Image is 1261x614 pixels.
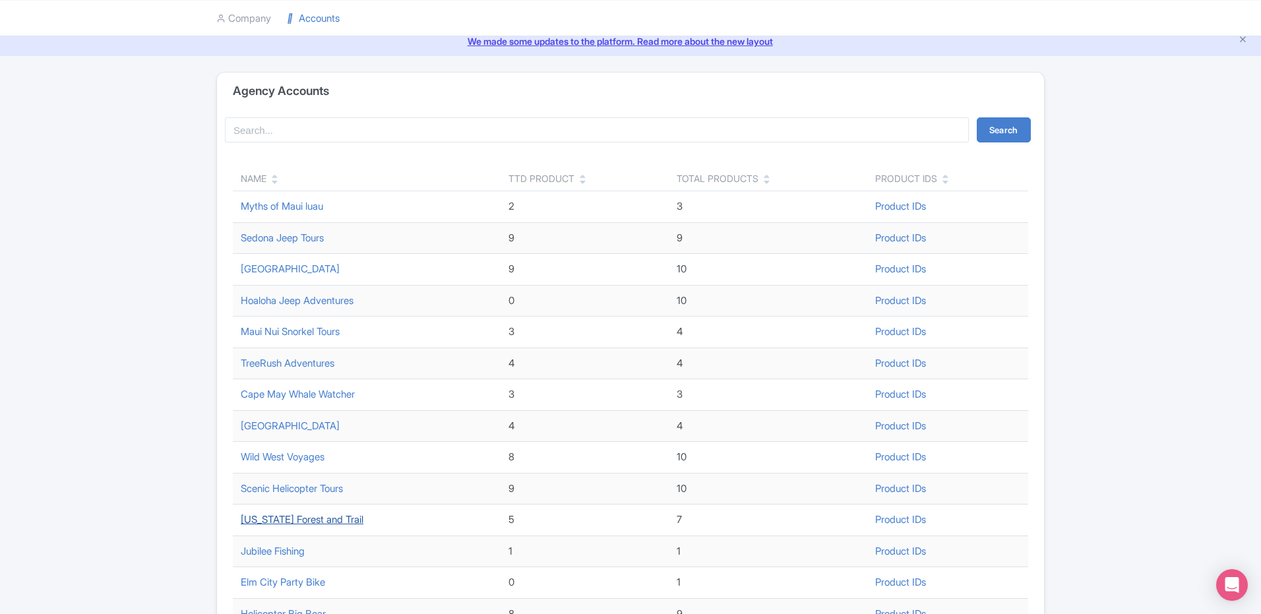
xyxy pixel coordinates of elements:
[21,21,32,32] img: logo_orange.svg
[241,262,340,275] a: [GEOGRAPHIC_DATA]
[34,34,145,45] div: Domain: [DOMAIN_NAME]
[875,513,926,526] a: Product IDs
[875,388,926,400] a: Product IDs
[501,348,669,379] td: 4
[508,171,574,185] div: TTD Product
[669,473,868,505] td: 10
[1216,569,1248,601] div: Open Intercom Messenger
[669,410,868,442] td: 4
[875,294,926,307] a: Product IDs
[669,505,868,536] td: 7
[241,419,340,432] a: [GEOGRAPHIC_DATA]
[669,379,868,411] td: 3
[241,482,343,495] a: Scenic Helicopter Tours
[241,357,334,369] a: TreeRush Adventures
[501,379,669,411] td: 3
[669,222,868,254] td: 9
[21,34,32,45] img: website_grey.svg
[241,325,340,338] a: Maui Nui Snorkel Tours
[501,442,669,474] td: 8
[241,200,323,212] a: Myths of Maui luau
[146,78,222,86] div: Keywords by Traffic
[669,536,868,567] td: 1
[501,317,669,348] td: 3
[669,567,868,599] td: 1
[241,231,324,244] a: Sedona Jeep Tours
[875,419,926,432] a: Product IDs
[669,348,868,379] td: 4
[501,254,669,286] td: 9
[501,410,669,442] td: 4
[875,231,926,244] a: Product IDs
[50,78,118,86] div: Domain Overview
[37,21,65,32] div: v 4.0.25
[875,262,926,275] a: Product IDs
[669,285,868,317] td: 10
[241,388,355,400] a: Cape May Whale Watcher
[501,536,669,567] td: 1
[241,171,266,185] div: Name
[669,254,868,286] td: 10
[241,294,354,307] a: Hoaloha Jeep Adventures
[241,513,363,526] a: [US_STATE] Forest and Trail
[241,450,324,463] a: Wild West Voyages
[875,357,926,369] a: Product IDs
[669,317,868,348] td: 4
[875,325,926,338] a: Product IDs
[241,576,325,588] a: Elm City Party Bike
[233,84,329,98] h4: Agency Accounts
[501,285,669,317] td: 0
[875,576,926,588] a: Product IDs
[875,545,926,557] a: Product IDs
[225,117,969,142] input: Search...
[501,222,669,254] td: 9
[875,482,926,495] a: Product IDs
[669,442,868,474] td: 10
[875,450,926,463] a: Product IDs
[131,77,142,87] img: tab_keywords_by_traffic_grey.svg
[501,567,669,599] td: 0
[669,191,868,223] td: 3
[8,34,1253,48] a: We made some updates to the platform. Read more about the new layout
[501,505,669,536] td: 5
[36,77,46,87] img: tab_domain_overview_orange.svg
[875,200,926,212] a: Product IDs
[977,117,1031,142] button: Search
[241,545,305,557] a: Jubilee Fishing
[875,171,937,185] div: Product IDs
[501,473,669,505] td: 9
[1238,33,1248,48] button: Close announcement
[677,171,758,185] div: Total Products
[501,191,669,223] td: 2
